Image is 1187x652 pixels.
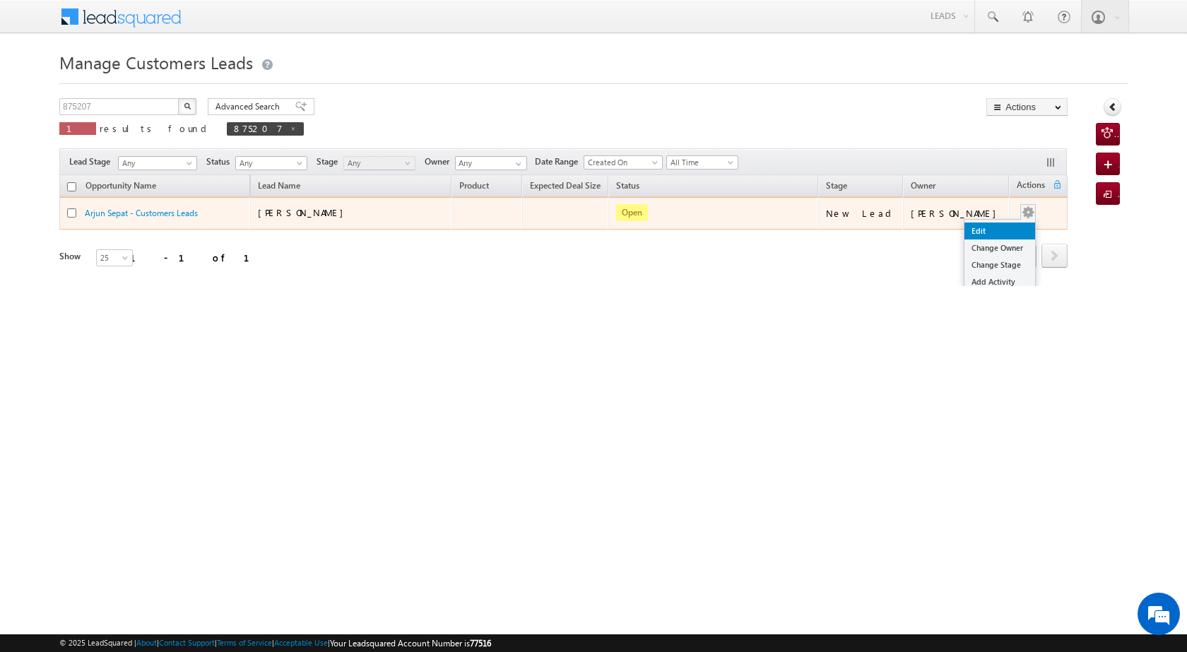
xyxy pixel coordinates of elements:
a: 25 [96,249,133,266]
img: Search [184,102,191,109]
span: Stage [317,155,343,168]
span: 77516 [470,638,491,648]
div: Minimize live chat window [232,7,266,41]
a: Contact Support [159,638,215,647]
span: Owner [425,155,455,168]
a: All Time [666,155,738,170]
a: Change Owner [964,239,1035,256]
span: Actions [1010,177,1052,196]
a: Opportunity Name [78,178,163,196]
span: Lead Name [251,178,307,196]
span: 25 [97,251,134,264]
div: Show [59,250,85,263]
span: results found [100,122,212,134]
span: 875207 [234,122,283,134]
span: 1 [66,122,89,134]
input: Type to Search [455,156,527,170]
a: Show All Items [508,157,526,171]
span: Status [206,155,235,168]
span: Date Range [535,155,584,168]
input: Check all records [67,182,76,191]
a: Acceptable Use [274,638,328,647]
span: Expected Deal Size [530,180,601,191]
span: © 2025 LeadSquared | | | | | [59,636,491,650]
a: Terms of Service [217,638,272,647]
div: [PERSON_NAME] [911,207,1003,220]
a: About [136,638,157,647]
a: Expected Deal Size [523,178,608,196]
span: Any [236,157,303,170]
a: Change Stage [964,256,1035,273]
a: Edit [964,223,1035,239]
span: All Time [667,156,734,169]
span: Created On [584,156,658,169]
span: Any [119,157,192,170]
a: Arjun Sepat - Customers Leads [85,208,198,218]
em: Start Chat [192,435,256,454]
a: Created On [584,155,663,170]
a: Status [609,178,646,196]
span: Opportunity Name [85,180,156,191]
span: Product [459,180,489,191]
div: New Lead [826,207,897,220]
a: Any [343,156,415,170]
textarea: Type your message and hit 'Enter' [18,131,258,423]
span: Your Leadsquared Account Number is [330,638,491,648]
span: Manage Customers Leads [59,51,253,73]
span: Any [344,157,411,170]
button: Actions [986,98,1068,116]
span: next [1041,244,1068,268]
span: Owner [911,180,935,191]
a: Add Activity [964,273,1035,290]
a: Any [235,156,307,170]
span: [PERSON_NAME] [258,206,350,218]
span: Advanced Search [215,100,284,113]
a: next [1041,245,1068,268]
div: Chat with us now [73,74,237,93]
a: Stage [819,178,854,196]
img: d_60004797649_company_0_60004797649 [24,74,59,93]
span: Open [616,204,648,221]
span: Lead Stage [69,155,116,168]
div: 1 - 1 of 1 [130,249,266,266]
a: Any [118,156,197,170]
span: Stage [826,180,847,191]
